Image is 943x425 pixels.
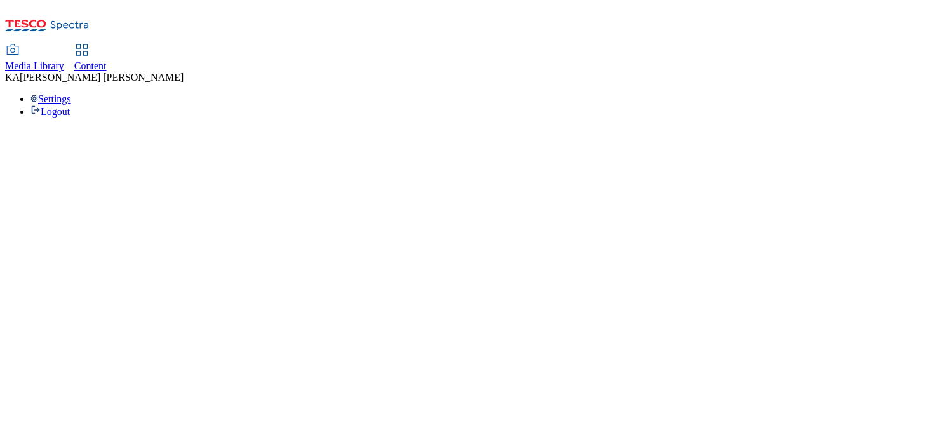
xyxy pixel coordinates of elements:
span: Media Library [5,60,64,71]
span: Content [74,60,107,71]
a: Media Library [5,45,64,72]
span: KA [5,72,20,83]
span: [PERSON_NAME] [PERSON_NAME] [20,72,184,83]
a: Settings [30,93,71,104]
a: Logout [30,106,70,117]
a: Content [74,45,107,72]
